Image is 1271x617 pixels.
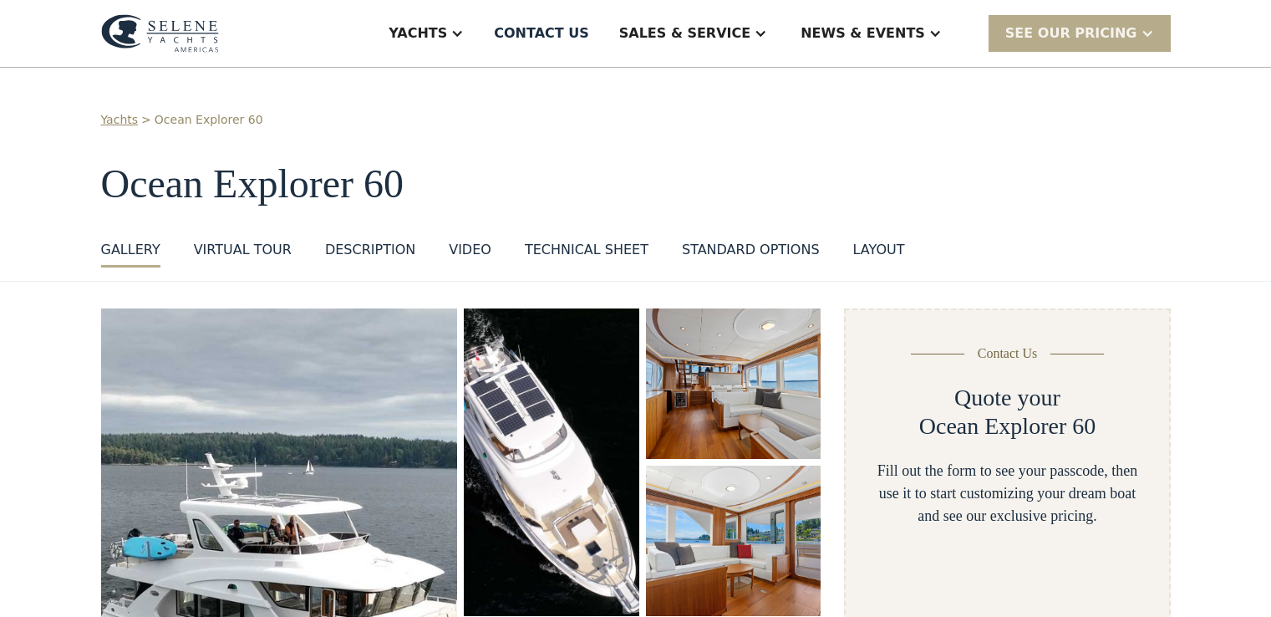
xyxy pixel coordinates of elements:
[464,308,638,616] a: open lightbox
[325,240,415,268] a: DESCRIPTION
[682,240,820,260] div: standard options
[954,384,1060,412] h2: Quote your
[1005,23,1137,43] div: SEE Our Pricing
[919,412,1096,441] h2: Ocean Explorer 60
[682,240,820,268] a: standard options
[155,111,263,129] a: Ocean Explorer 60
[389,23,447,43] div: Yachts
[325,240,415,260] div: DESCRIPTION
[619,23,750,43] div: Sales & Service
[449,240,491,260] div: VIDEO
[101,240,160,260] div: GALLERY
[525,240,648,260] div: Technical sheet
[853,240,905,268] a: layout
[525,240,648,268] a: Technical sheet
[989,15,1171,51] div: SEE Our Pricing
[853,240,905,260] div: layout
[801,23,925,43] div: News & EVENTS
[978,344,1038,364] div: Contact Us
[646,308,821,459] a: open lightbox
[101,240,160,268] a: GALLERY
[141,111,151,129] div: >
[101,14,219,53] img: logo
[101,111,139,129] a: Yachts
[194,240,292,268] a: VIRTUAL TOUR
[872,460,1141,528] div: Fill out the form to see your passcode, then use it to start customizing your dream boat and see ...
[494,23,589,43] div: Contact US
[449,240,491,268] a: VIDEO
[194,240,292,260] div: VIRTUAL TOUR
[101,162,1171,207] h1: Ocean Explorer 60
[646,466,821,616] a: open lightbox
